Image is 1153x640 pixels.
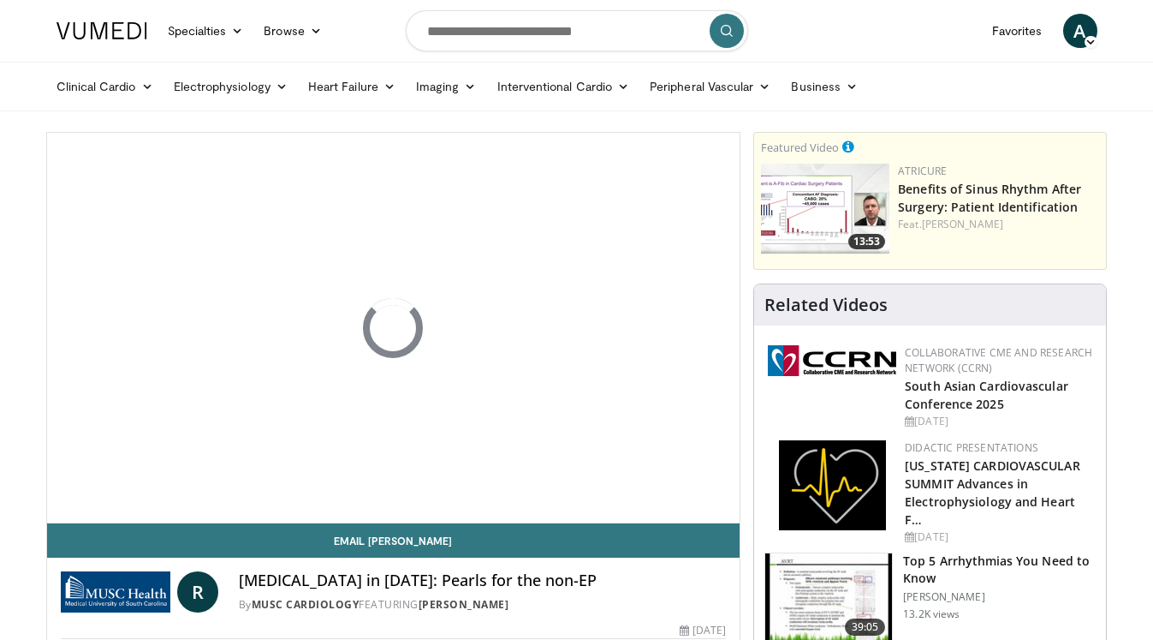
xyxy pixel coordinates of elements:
[898,217,1099,232] div: Feat.
[905,458,1080,528] a: [US_STATE] CARDIOVASCULAR SUMMIT Advances in Electrophysiology and Heart F…
[982,14,1053,48] a: Favorites
[46,69,163,104] a: Clinical Cardio
[764,295,888,315] h4: Related Videos
[47,133,740,523] video-js: Video Player
[1063,14,1097,48] a: A
[419,597,509,612] a: [PERSON_NAME]
[487,69,640,104] a: Interventional Cardio
[239,571,727,590] h4: [MEDICAL_DATA] in [DATE]: Pearls for the non-EP
[779,440,886,530] img: 1860aa7a-ba06-47e3-81a4-3dc728c2b4cf.png.150x105_q85_autocrop_double_scale_upscale_version-0.2.png
[761,164,889,254] img: 982c273f-2ee1-4c72-ac31-fa6e97b745f7.png.150x105_q85_crop-smart_upscale.png
[639,69,781,104] a: Peripheral Vascular
[680,623,726,638] div: [DATE]
[905,345,1092,375] a: Collaborative CME and Research Network (CCRN)
[768,345,896,376] img: a04ee3ba-8487-4636-b0fb-5e8d268f3737.png.150x105_q85_autocrop_double_scale_upscale_version-0.2.png
[298,69,406,104] a: Heart Failure
[905,440,1092,456] div: Didactic Presentations
[47,523,740,558] a: Email [PERSON_NAME]
[905,378,1068,412] a: South Asian Cardiovascular Conference 2025
[61,571,170,613] img: MUSC Cardiology
[761,164,889,254] a: 13:53
[905,414,1092,429] div: [DATE]
[898,181,1081,215] a: Benefits of Sinus Rhythm After Surgery: Patient Identification
[56,22,147,39] img: VuMedi Logo
[177,571,218,613] a: R
[898,164,947,178] a: AtriCure
[903,607,960,621] p: 13.2K views
[903,590,1096,604] p: [PERSON_NAME]
[903,553,1096,587] h3: Top 5 Arrhythmias You Need to Know
[252,597,360,612] a: MUSC Cardiology
[406,69,487,104] a: Imaging
[845,619,886,636] span: 39:05
[406,10,748,51] input: Search topics, interventions
[761,140,839,155] small: Featured Video
[905,529,1092,545] div: [DATE]
[253,14,332,48] a: Browse
[157,14,254,48] a: Specialties
[922,217,1003,231] a: [PERSON_NAME]
[781,69,868,104] a: Business
[848,234,885,249] span: 13:53
[163,69,298,104] a: Electrophysiology
[239,597,727,613] div: By FEATURING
